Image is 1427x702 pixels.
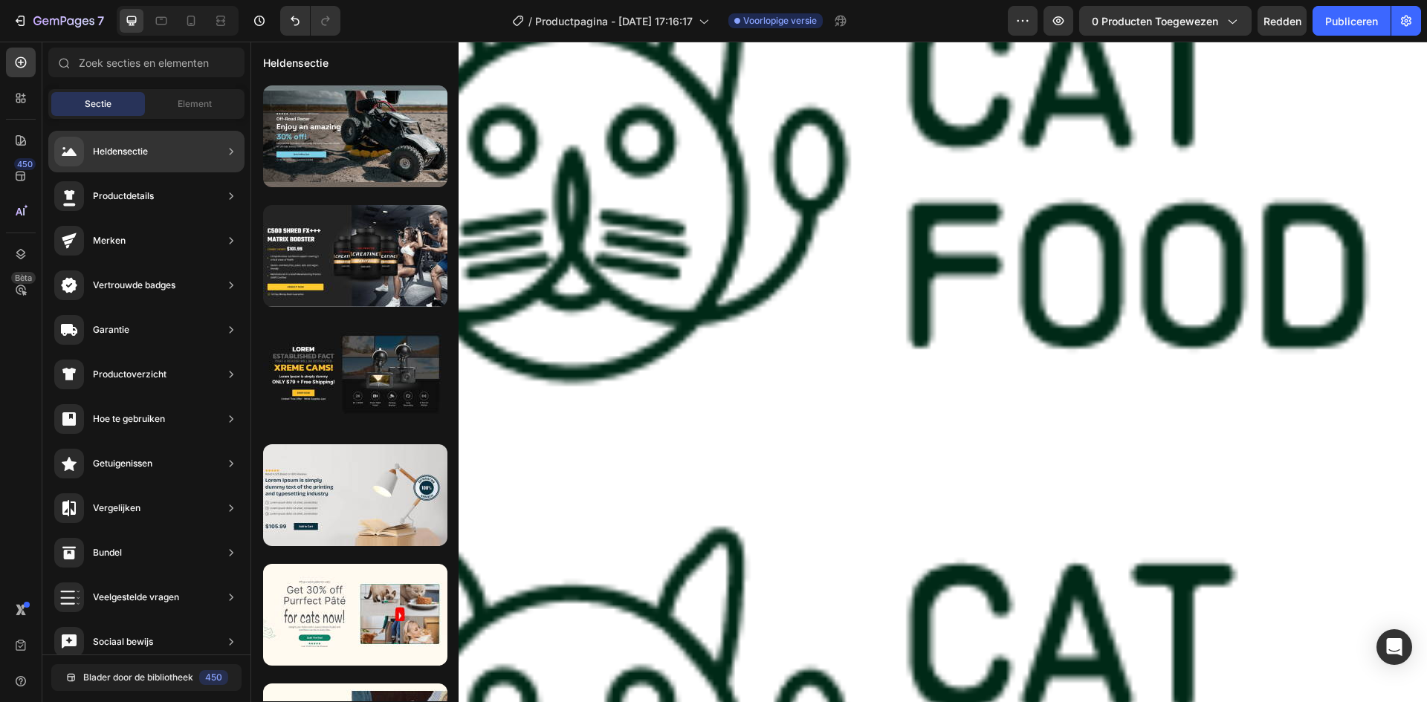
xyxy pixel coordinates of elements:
[6,6,111,36] button: 7
[93,636,153,647] font: Sociaal bewijs
[93,368,166,380] font: Productoverzicht
[1258,6,1307,36] button: Redden
[51,664,242,691] button: Blader door de bibliotheek450
[1263,15,1301,27] font: Redden
[280,6,340,36] div: Ongedaan maken/Opnieuw uitvoeren
[178,98,212,109] font: Element
[93,235,126,246] font: Merken
[93,591,179,602] font: Veelgestelde vragen
[15,273,32,283] font: Bèta
[93,502,140,513] font: Vergelijken
[743,15,817,26] font: Voorlopige versie
[93,279,175,290] font: Vertrouwde badges
[93,458,152,469] font: Getuigenissen
[1079,6,1252,36] button: 0 producten toegewezen
[93,146,148,157] font: Heldensectie
[93,190,154,201] font: Productdetails
[528,15,532,27] font: /
[250,42,1427,702] iframe: Ontwerpgebied
[93,547,122,558] font: Bundel
[83,672,193,683] font: Blader door de bibliotheek
[85,98,111,109] font: Sectie
[93,413,165,424] font: Hoe te gebruiken
[48,48,245,77] input: Zoek secties en elementen
[93,324,129,335] font: Garantie
[1325,15,1378,27] font: Publiceren
[97,13,104,28] font: 7
[1092,15,1218,27] font: 0 producten toegewezen
[1376,629,1412,665] div: Open Intercom Messenger
[17,159,33,169] font: 450
[535,15,693,27] font: Productpagina - [DATE] 17:16:17
[1313,6,1391,36] button: Publiceren
[205,672,222,683] font: 450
